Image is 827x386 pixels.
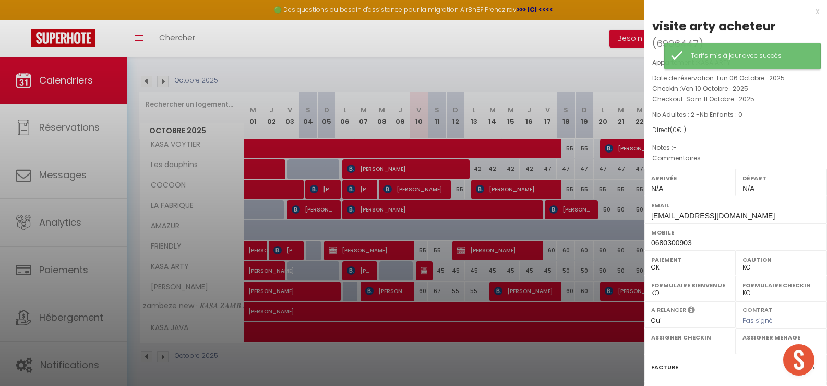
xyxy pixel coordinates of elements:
span: 0680300903 [651,239,692,247]
label: Caution [742,254,820,265]
div: x [644,5,819,18]
p: Checkout : [652,94,819,104]
span: - [704,154,708,162]
i: Sélectionner OUI si vous souhaiter envoyer les séquences de messages post-checkout [688,306,695,317]
label: A relancer [651,306,686,314]
div: Direct [652,125,819,135]
span: Nb Adultes : 2 - [652,110,742,119]
div: Tarifs mis à jour avec succès [691,51,810,61]
label: Email [651,200,820,210]
label: Paiement [651,254,729,265]
label: Formulaire Checkin [742,280,820,290]
span: 6906447 [656,37,699,50]
span: - [673,143,677,152]
span: Nb Enfants : 0 [700,110,742,119]
span: Lun 06 Octobre . 2025 [717,74,785,83]
p: Commentaires : [652,153,819,163]
div: Ouvrir le chat [783,344,814,376]
label: Contrat [742,306,773,312]
span: Sam 11 Octobre . 2025 [686,95,754,103]
div: visite arty acheteur [652,18,776,34]
span: N/A [651,184,663,193]
span: Pas signé [742,316,773,325]
label: Arrivée [651,173,729,183]
label: Assigner Menage [742,332,820,343]
span: 0 [673,125,677,134]
p: Appartement : [652,57,819,68]
label: Facture [651,362,678,373]
label: Mobile [651,227,820,238]
span: [EMAIL_ADDRESS][DOMAIN_NAME] [651,212,775,220]
label: Assigner Checkin [651,332,729,343]
label: Départ [742,173,820,183]
p: Checkin : [652,84,819,94]
span: ( ) [652,36,703,51]
span: ( € ) [670,125,686,134]
p: Date de réservation : [652,73,819,84]
span: Ven 10 Octobre . 2025 [681,84,748,93]
label: Formulaire Bienvenue [651,280,729,290]
span: N/A [742,184,754,193]
p: Notes : [652,143,819,153]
